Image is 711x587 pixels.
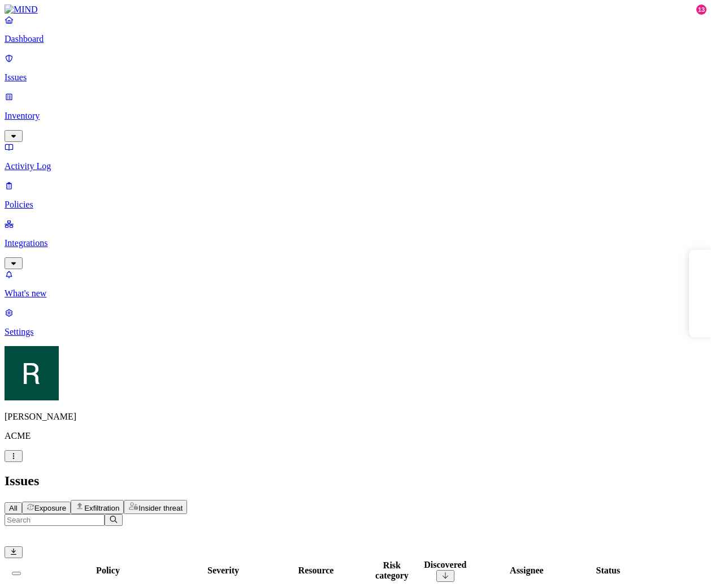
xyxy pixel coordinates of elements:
[84,504,119,512] span: Exfiltration
[5,412,706,422] p: [PERSON_NAME]
[5,346,59,400] img: Ron Rabinovich
[9,504,18,512] span: All
[12,572,21,575] button: Select all
[5,269,706,299] a: What's new
[482,566,572,576] div: Assignee
[5,308,706,337] a: Settings
[29,566,187,576] div: Policy
[5,92,706,140] a: Inventory
[34,504,66,512] span: Exposure
[5,5,38,15] img: MIND
[5,15,706,44] a: Dashboard
[5,200,706,210] p: Policies
[375,560,409,581] div: Risk category
[5,431,706,441] p: ACME
[5,53,706,83] a: Issues
[5,5,706,15] a: MIND
[259,566,372,576] div: Resource
[574,566,642,576] div: Status
[696,5,706,15] div: 13
[138,504,183,512] span: Insider threat
[5,238,706,248] p: Integrations
[5,180,706,210] a: Policies
[5,514,105,526] input: Search
[5,219,706,267] a: Integrations
[5,111,706,121] p: Inventory
[5,161,706,171] p: Activity Log
[411,560,479,570] div: Discovered
[189,566,257,576] div: Severity
[5,34,706,44] p: Dashboard
[5,142,706,171] a: Activity Log
[5,327,706,337] p: Settings
[5,473,706,489] h2: Issues
[5,288,706,299] p: What's new
[5,72,706,83] p: Issues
